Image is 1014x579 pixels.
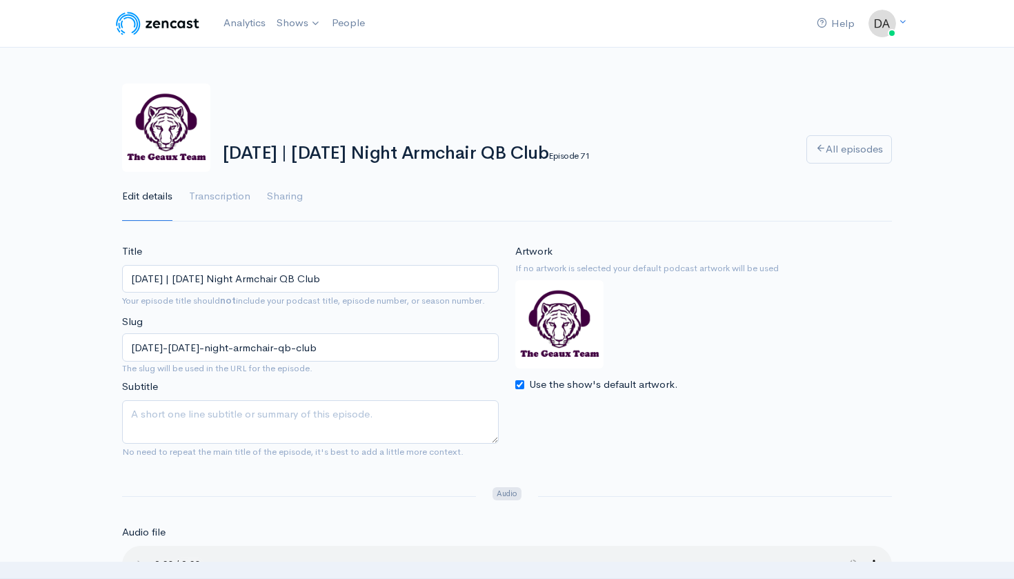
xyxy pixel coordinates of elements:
[122,314,143,330] label: Slug
[326,8,370,38] a: People
[114,10,201,37] img: ZenCast Logo
[218,8,271,38] a: Analytics
[122,295,485,306] small: Your episode title should include your podcast title, episode number, or season number.
[122,244,142,259] label: Title
[267,172,303,222] a: Sharing
[189,172,250,222] a: Transcription
[122,446,464,458] small: No need to repeat the main title of the episode, it's best to add a little more context.
[271,8,326,39] a: Shows
[220,295,236,306] strong: not
[122,333,499,362] input: title-of-episode
[122,265,499,293] input: What is the episode's title?
[806,135,892,164] a: All episodes
[122,172,172,222] a: Edit details
[548,150,589,161] small: Episode 71
[493,487,521,500] span: Audio
[122,524,166,540] label: Audio file
[529,377,678,393] label: Use the show's default artwork.
[223,144,790,164] h1: [DATE] | [DATE] Night Armchair QB Club
[122,379,158,395] label: Subtitle
[122,362,499,375] small: The slug will be used in the URL for the episode.
[868,10,896,37] img: ...
[515,244,553,259] label: Artwork
[811,9,860,39] a: Help
[515,262,892,275] small: If no artwork is selected your default podcast artwork will be used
